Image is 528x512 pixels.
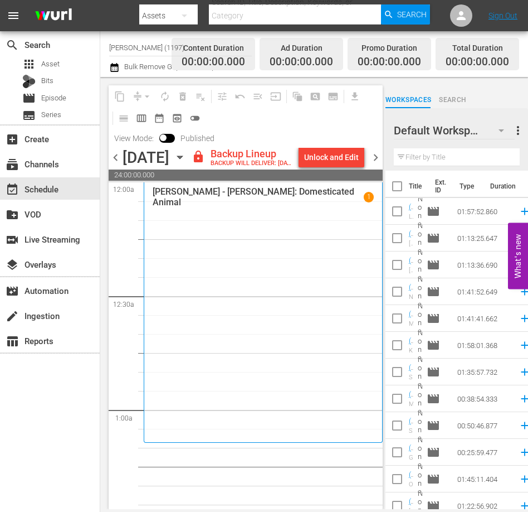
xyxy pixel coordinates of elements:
span: Asset [22,57,36,71]
div: Nightclubbing: The Birth of Punk Rock in [GEOGRAPHIC_DATA] [409,293,414,301]
p: [PERSON_NAME] - [PERSON_NAME]: Domesticated Animal [153,186,364,207]
td: None [413,198,422,225]
span: Episode [427,205,440,218]
span: Workspaces [385,94,431,106]
span: Published [175,134,220,143]
span: Create Series Block [324,88,342,105]
button: Open Feedback Widget [508,223,528,289]
div: Looking for [PERSON_NAME]: The Legend of [PERSON_NAME] [409,213,415,220]
div: Promo Duration [358,40,421,56]
button: more_vert [511,117,525,144]
span: Live Streaming [6,233,19,247]
span: Download as CSV [342,85,364,107]
div: Default Workspace [394,115,515,146]
span: chevron_right [369,151,383,165]
div: MOD SUN Interview: Walk With Me | SPIN Cover Story [409,400,415,408]
span: Refresh All Search Blocks [285,85,306,107]
span: Episode [427,419,440,432]
span: 24:00:00.000 [109,170,383,181]
span: Bulk Remove Gaps & Overlaps [123,62,219,71]
span: Loop Content [156,88,174,105]
td: None [413,278,422,305]
div: Other Music [409,481,415,488]
td: None [413,305,422,332]
div: Total Duration [446,40,509,56]
td: None [413,225,422,252]
div: Bits [22,75,36,88]
span: Remove Gaps & Overlaps [129,88,156,105]
span: Customize Events [209,85,231,107]
td: None [413,252,422,278]
td: 00:50:46.877 [453,412,514,439]
span: Episode [427,258,440,272]
span: menu [7,9,20,22]
span: Series [22,109,36,122]
span: Fill episodes with ad slates [249,88,267,105]
span: Copy Lineup [111,88,129,105]
td: None [413,466,422,492]
span: Episode [427,365,440,379]
button: Unlock and Edit [299,147,364,167]
div: Stiv: No Compromise No Regrets [409,374,415,381]
div: [PERSON_NAME] & [PERSON_NAME] with [PERSON_NAME] [409,267,415,274]
td: 01:45:11.404 [453,466,514,492]
span: more_vert [511,124,525,137]
span: Toggle to switch from Published to Draft view. [159,134,167,142]
span: Update Metadata from Key Asset [267,88,285,105]
div: Mean Man: The Story Of [PERSON_NAME] [409,320,415,327]
td: None [413,359,422,385]
span: Episode [427,285,440,298]
th: Type [453,171,483,202]
div: BACKUP WILL DELIVER: [DATE] 1a (local) [211,160,294,167]
span: Episode [41,93,66,104]
div: Backup Lineup [211,148,294,160]
span: Bits [41,75,53,86]
td: 01:41:52.649 [453,278,514,305]
span: View Mode: [109,134,159,143]
span: Asset [41,59,60,70]
div: Ad Duration [270,40,333,56]
span: calendar_view_week_outlined [136,113,147,124]
span: Create [6,133,19,146]
td: None [413,412,422,439]
span: Month Calendar View [150,109,168,127]
span: lock [192,150,205,163]
div: [DATE] [123,148,169,167]
td: 01:41:41.662 [453,305,514,332]
div: Guilty Pleasures [409,454,414,461]
span: Series [41,109,61,120]
span: 00:00:00.000 [446,56,509,69]
span: View Backup [168,109,186,127]
span: Reports [6,335,19,348]
img: ans4CAIJ8jUAAAAAAAAAAAAAAAAAAAAAAAAgQb4GAAAAAAAAAAAAAAAAAAAAAAAAJMjXAAAAAAAAAAAAAAAAAAAAAAAAgAT5G... [27,3,80,29]
span: Episode [22,91,36,105]
span: Episode [427,312,440,325]
span: Overlays [6,258,19,272]
span: 00:00:00.000 [358,56,421,69]
span: Search [431,94,474,106]
th: Ext. ID [428,171,453,202]
span: Automation [6,284,19,298]
span: Episode [427,392,440,405]
span: toggle_off [189,113,201,124]
td: 00:38:54.333 [453,385,514,412]
span: Schedule [6,183,19,196]
div: SPIN COVER STORY yungblud: "walk with me" [409,427,415,434]
td: 01:58:01.368 [453,332,514,359]
a: Sign Out [488,11,517,20]
span: Episode [427,446,440,459]
td: None [413,332,422,359]
td: None [413,385,422,412]
button: Search [381,4,430,25]
span: Episode [427,231,440,245]
span: chevron_left [109,151,123,165]
td: 01:57:52.860 [453,198,514,225]
td: 01:35:57.732 [453,359,514,385]
span: 24 hours Lineup View is OFF [186,109,204,127]
span: Search [397,4,427,25]
span: Episode [427,472,440,486]
span: Revert to Primary Episode [231,88,249,105]
span: preview_outlined [172,113,183,124]
td: 01:13:36.690 [453,252,514,278]
div: Unlock and Edit [304,147,359,167]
